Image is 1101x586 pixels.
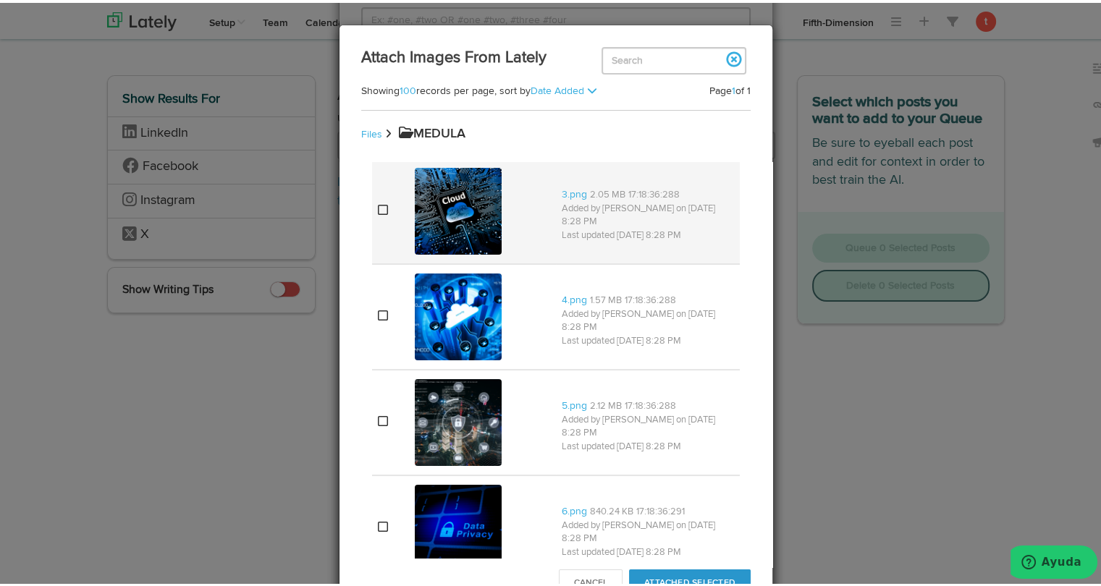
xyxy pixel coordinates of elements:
p: Added by [PERSON_NAME] on [DATE] 8:28 PM [562,200,734,226]
span: 2.05 MB [590,187,625,197]
a: Date Added [531,83,584,93]
img: LeD0yFK2Q1maSFCm5oFp [415,165,502,252]
strong: MEDULA [399,124,465,137]
span: 17:18:36:288 [625,399,676,408]
img: uDj5QkRhTVi9wf5ganN4 [415,482,502,569]
h3: Attach Images From Lately [361,44,751,67]
span: Page of 1 [709,83,751,93]
span: 840.24 KB [590,504,633,514]
span: sort by [499,83,587,93]
a: 4.png [562,292,587,302]
span: 17:18:36:288 [625,293,676,302]
span: 2.12 MB [590,399,622,408]
p: Last updated [DATE] 8:28 PM [562,226,734,240]
iframe: Abre un widget desde donde se puede obtener más información [1011,543,1097,579]
p: Last updated [DATE] 8:28 PM [562,543,734,557]
a: Files [361,127,382,137]
a: 5.png [562,398,587,408]
span: 1.57 MB [590,293,622,302]
p: Added by [PERSON_NAME] on [DATE] 8:28 PM [562,411,734,438]
a: 1 [732,83,735,93]
a: 6.png [562,504,587,514]
p: Last updated [DATE] 8:28 PM [562,332,734,346]
span: 17:18:36:288 [628,187,680,197]
p: Added by [PERSON_NAME] on [DATE] 8:28 PM [562,305,734,332]
img: IR05ZgsHSkKOeZVm1Oc0 [415,271,502,357]
span: Showing records per page, [361,83,497,93]
p: Last updated [DATE] 8:28 PM [562,438,734,451]
span: 17:18:36:291 [636,504,685,514]
a: 100 [400,83,416,93]
img: 09jo24KZQ52hJnuy0bos [415,376,502,463]
input: Search [602,44,746,72]
a: 3.png [562,187,587,197]
p: Added by [PERSON_NAME] on [DATE] 8:28 PM [562,517,734,543]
